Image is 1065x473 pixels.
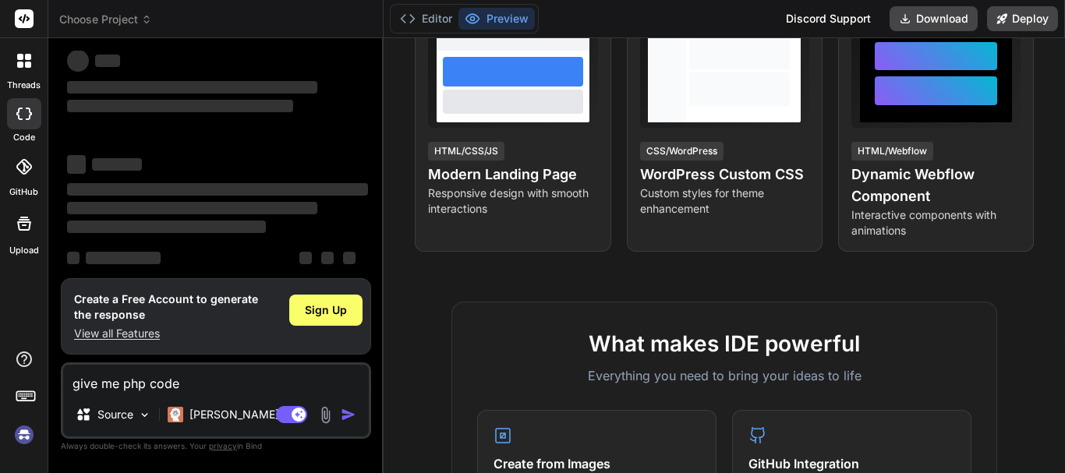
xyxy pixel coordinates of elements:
p: Source [97,407,133,422]
span: ‌ [299,252,312,264]
h1: Create a Free Account to generate the response [74,291,258,323]
textarea: give me php code [63,365,369,393]
p: [PERSON_NAME] 4 S.. [189,407,306,422]
span: ‌ [67,155,86,174]
span: ‌ [343,252,356,264]
h4: Modern Landing Page [428,164,597,185]
h4: WordPress Custom CSS [640,164,809,185]
span: ‌ [67,221,266,233]
p: Interactive components with animations [851,207,1021,238]
span: ‌ [67,183,368,196]
div: HTML/CSS/JS [428,142,504,161]
button: Preview [458,8,535,30]
span: privacy [209,441,237,450]
span: ‌ [86,252,161,264]
label: threads [7,79,41,92]
h4: Dynamic Webflow Component [851,164,1021,207]
span: ‌ [95,55,120,67]
img: Pick Models [138,408,151,422]
p: View all Features [74,326,258,341]
span: ‌ [67,252,80,264]
label: GitHub [9,185,38,199]
label: Upload [9,244,39,257]
button: Editor [394,8,458,30]
span: ‌ [321,252,334,264]
img: Claude 4 Sonnet [168,407,183,422]
span: Sign Up [305,302,347,318]
span: ‌ [67,81,317,94]
span: ‌ [67,50,89,72]
div: HTML/Webflow [851,142,933,161]
p: Always double-check its answers. Your in Bind [61,439,371,454]
div: CSS/WordPress [640,142,724,161]
span: ‌ [67,100,293,112]
span: Choose Project [59,12,152,27]
h4: Create from Images [494,454,700,473]
label: code [13,131,35,144]
img: attachment [317,406,334,424]
h4: GitHub Integration [748,454,955,473]
img: icon [341,407,356,422]
img: signin [11,422,37,448]
button: Deploy [987,6,1058,31]
div: Discord Support [777,6,880,31]
p: Custom styles for theme enhancement [640,185,809,217]
p: Responsive design with smooth interactions [428,185,597,217]
p: Everything you need to bring your ideas to life [477,366,971,385]
button: Download [890,6,978,31]
span: ‌ [67,202,317,214]
h2: What makes IDE powerful [477,327,971,360]
span: ‌ [92,158,142,171]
